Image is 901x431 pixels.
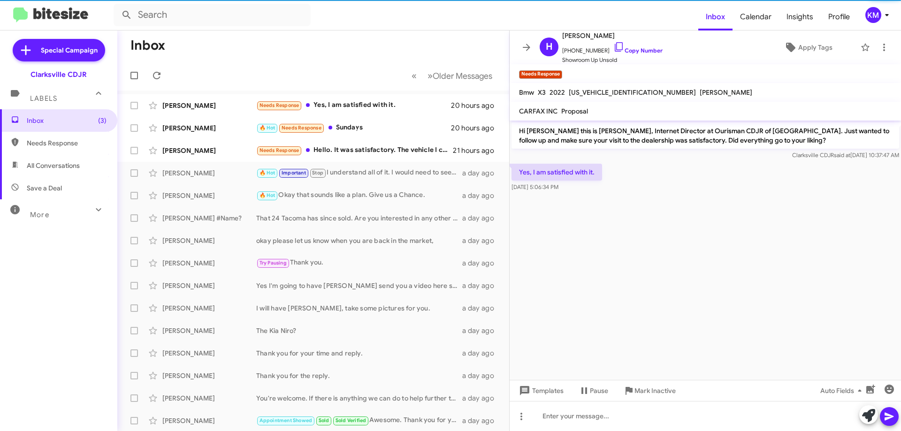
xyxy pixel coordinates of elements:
button: Next [422,66,498,85]
div: I understand all of it. I would need to see it to able to offer you a [PERSON_NAME] more. [256,167,462,178]
span: Pause [590,382,608,399]
a: Special Campaign [13,39,105,61]
div: a day ago [462,303,502,313]
p: Yes, I am satisfied with it. [512,164,602,181]
button: Apply Tags [760,39,856,56]
div: [PERSON_NAME] [162,393,256,403]
span: Needs Response [260,147,299,153]
span: Needs Response [282,125,321,131]
span: 2022 [550,88,565,97]
span: [PERSON_NAME] [700,88,752,97]
span: All Conversations [27,161,80,170]
span: [PHONE_NUMBER] [562,41,663,55]
div: Hello. It was satisfactory. The vehicle I came to look at unfortunately had a dead battery, but i... [256,145,453,156]
div: Awesome. Thank you for your business. [256,415,462,426]
div: [PERSON_NAME] [162,101,256,110]
button: Mark Inactive [616,382,683,399]
div: a day ago [462,236,502,245]
span: Inbox [27,116,107,125]
div: a day ago [462,191,502,200]
span: 🔥 Hot [260,192,275,198]
span: said at [834,151,850,159]
span: Sold [319,417,329,423]
span: 🔥 Hot [260,170,275,176]
div: a day ago [462,348,502,358]
a: Inbox [698,3,733,30]
div: Yes I'm going to have [PERSON_NAME] send you a video here shortly! [256,281,462,290]
div: That 24 Tacoma has since sold. Are you interested in any other vehicle options? [256,213,462,223]
div: [PERSON_NAME] [162,168,256,178]
a: Copy Number [613,47,663,54]
span: X3 [538,88,546,97]
div: [PERSON_NAME] [162,123,256,133]
div: The Kia Niro? [256,326,462,335]
div: a day ago [462,393,502,403]
span: Auto Fields [820,382,865,399]
div: [PERSON_NAME] [162,146,256,155]
span: 🔥 Hot [260,125,275,131]
div: a day ago [462,281,502,290]
div: Okay that sounds like a plan. Give us a Chance. [256,190,462,201]
div: [PERSON_NAME] [162,326,256,335]
div: [PERSON_NAME] #Name? [162,213,256,223]
div: Thank you for the reply. [256,371,462,380]
div: a day ago [462,258,502,268]
div: [PERSON_NAME] [162,303,256,313]
span: Clarksville CDJR [DATE] 10:37:47 AM [792,151,899,159]
span: Older Messages [433,71,492,81]
span: Sold Verified [336,417,367,423]
div: a day ago [462,168,502,178]
div: Clarksville CDJR [31,70,87,79]
span: Labels [30,94,57,103]
span: » [428,70,433,82]
span: Needs Response [27,138,107,148]
div: [PERSON_NAME] [162,236,256,245]
h1: Inbox [130,38,165,53]
div: okay please let us know when you are back in the market, [256,236,462,245]
div: You're welcome. If there is anything we can do to help further the buying process please let me k... [256,393,462,403]
span: More [30,211,49,219]
div: [PERSON_NAME] [162,371,256,380]
span: (3) [98,116,107,125]
span: Proposal [561,107,588,115]
div: Thank you for your time and reply. [256,348,462,358]
button: Auto Fields [813,382,873,399]
button: Pause [571,382,616,399]
div: [PERSON_NAME] [162,416,256,425]
a: Insights [779,3,821,30]
small: Needs Response [519,70,562,79]
div: Yes, I am satisfied with it. [256,100,451,111]
span: Bmw [519,88,534,97]
span: Showroom Up Unsold [562,55,663,65]
span: [PERSON_NAME] [562,30,663,41]
span: Special Campaign [41,45,98,55]
span: Mark Inactive [634,382,676,399]
div: [PERSON_NAME] [162,258,256,268]
span: Save a Deal [27,183,62,193]
div: 20 hours ago [451,123,502,133]
span: Needs Response [260,102,299,108]
nav: Page navigation example [406,66,498,85]
span: « [412,70,417,82]
div: I will have [PERSON_NAME], take some pictures for you. [256,303,462,313]
p: Hi [PERSON_NAME] this is [PERSON_NAME], Internet Director at Ourisman CDJR of [GEOGRAPHIC_DATA]. ... [512,122,899,149]
div: a day ago [462,326,502,335]
a: Profile [821,3,857,30]
div: a day ago [462,371,502,380]
div: 20 hours ago [451,101,502,110]
span: H [546,39,553,54]
span: Templates [517,382,564,399]
div: [PERSON_NAME] [162,281,256,290]
button: KM [857,7,891,23]
span: Appointment Showed [260,417,313,423]
span: Apply Tags [798,39,832,56]
div: 21 hours ago [453,146,502,155]
span: [DATE] 5:06:34 PM [512,183,558,190]
span: Try Pausing [260,260,287,266]
input: Search [114,4,311,26]
span: Important [282,170,306,176]
button: Templates [510,382,571,399]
